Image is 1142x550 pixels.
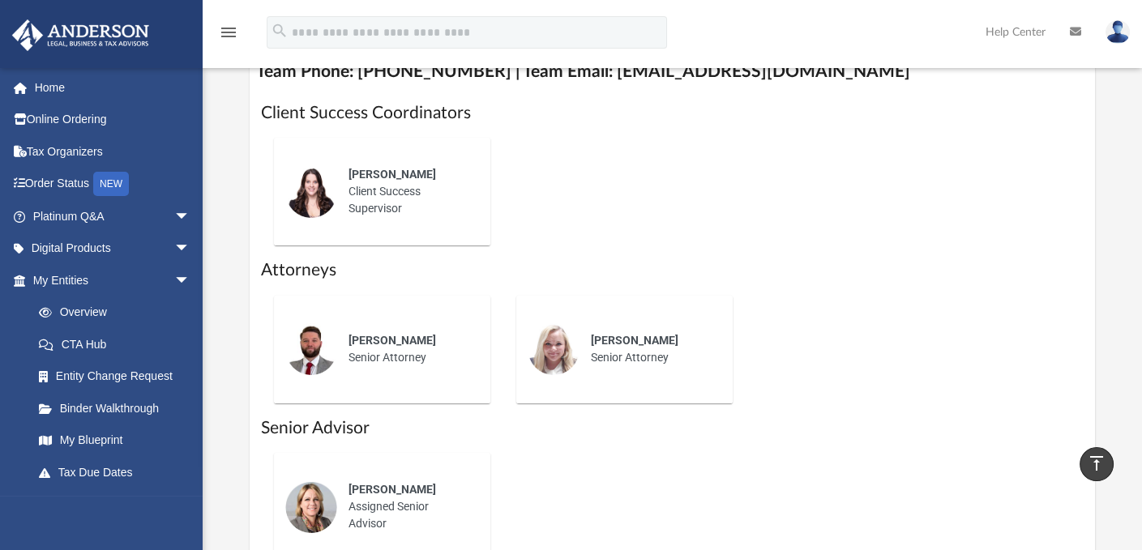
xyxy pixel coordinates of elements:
[23,456,215,488] a: Tax Due Dates
[11,264,215,296] a: My Entitiesarrow_drop_down
[285,323,337,375] img: thumbnail
[174,264,207,297] span: arrow_drop_down
[23,424,207,457] a: My Blueprint
[23,392,215,424] a: Binder Walkthrough
[174,488,207,522] span: arrow_drop_down
[1080,447,1114,481] a: vertical_align_top
[250,53,1095,90] h4: Team Phone: [PHONE_NUMBER] | Team Email: [EMAIL_ADDRESS][DOMAIN_NAME]
[23,360,215,393] a: Entity Change Request
[174,200,207,233] span: arrow_drop_down
[11,104,215,136] a: Online Ordering
[261,416,1084,440] h1: Senior Advisor
[1106,20,1130,44] img: User Pic
[11,71,215,104] a: Home
[337,470,479,544] div: Assigned Senior Advisor
[23,296,215,329] a: Overview
[93,172,129,196] div: NEW
[349,168,436,181] span: [PERSON_NAME]
[23,328,215,360] a: CTA Hub
[337,321,479,377] div: Senior Attorney
[7,19,154,51] img: Anderson Advisors Platinum Portal
[1087,454,1106,473] i: vertical_align_top
[261,258,1084,282] h1: Attorneys
[528,323,580,375] img: thumbnail
[11,168,215,201] a: Order StatusNEW
[174,232,207,266] span: arrow_drop_down
[11,488,207,521] a: My Anderson Teamarrow_drop_down
[591,334,678,347] span: [PERSON_NAME]
[337,155,479,228] div: Client Success Supervisor
[219,31,238,42] a: menu
[349,483,436,496] span: [PERSON_NAME]
[261,101,1084,125] h1: Client Success Coordinators
[219,23,238,42] i: menu
[349,334,436,347] span: [PERSON_NAME]
[285,481,337,533] img: thumbnail
[11,200,215,232] a: Platinum Q&Aarrow_drop_down
[11,232,215,265] a: Digital Productsarrow_drop_down
[11,135,215,168] a: Tax Organizers
[285,166,337,218] img: thumbnail
[271,22,289,40] i: search
[580,321,721,377] div: Senior Attorney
